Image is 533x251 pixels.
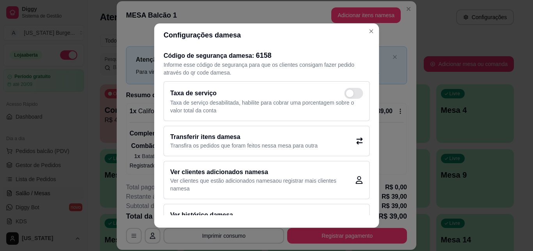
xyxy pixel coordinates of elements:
span: 6158 [256,52,272,59]
header: Configurações da mesa [154,23,379,47]
p: Taxa de serviço desabilitada, habilite para cobrar uma porcentagem sobre o valor total da conta [170,99,363,114]
p: Informe esse código de segurança para que os clientes consigam fazer pedido através do qr code da... [163,61,370,77]
h2: Taxa de serviço [170,89,217,98]
h2: Código de segurança da mesa : [163,50,370,61]
h2: Ver histórico da mesa [170,210,331,220]
h2: Transferir itens da mesa [170,132,318,142]
h2: Ver clientes adicionados na mesa [170,167,355,177]
button: Close [365,25,377,37]
p: Transfira os pedidos que foram feitos nessa mesa para outra [170,142,318,150]
p: Ver clientes que estão adicionados na mesa ou registrar mais clientes na mesa [170,177,355,192]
